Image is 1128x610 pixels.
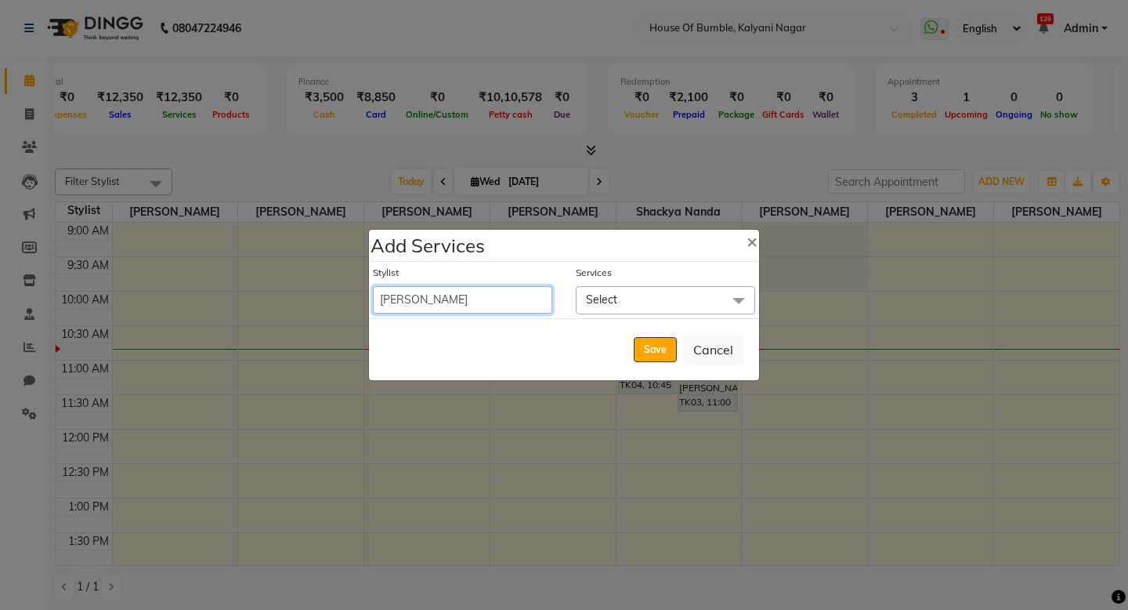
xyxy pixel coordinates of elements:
button: Save [634,337,677,362]
h4: Add Services [371,231,485,260]
label: Services [576,266,612,280]
button: Close [734,219,770,263]
span: Select [586,292,617,307]
label: Stylist [373,266,399,280]
button: Cancel [683,335,743,365]
span: × [747,229,757,252]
